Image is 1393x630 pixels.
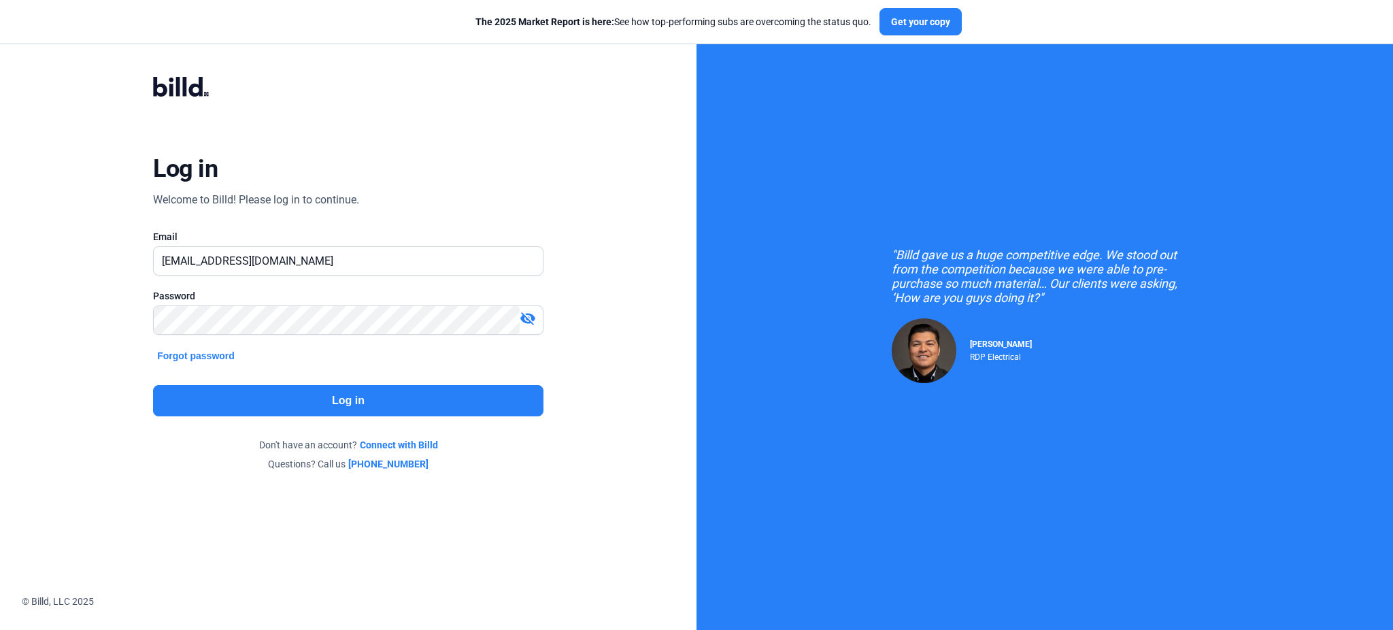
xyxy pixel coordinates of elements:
div: Welcome to Billd! Please log in to continue. [153,192,359,208]
span: [PERSON_NAME] [970,339,1032,349]
button: Log in [153,385,543,416]
a: Connect with Billd [360,438,438,452]
div: Don't have an account? [153,438,543,452]
div: Email [153,230,543,244]
div: Questions? Call us [153,457,543,471]
a: [PHONE_NUMBER] [348,457,429,471]
button: Get your copy [879,8,962,35]
div: "Billd gave us a huge competitive edge. We stood out from the competition because we were able to... [892,248,1198,305]
span: The 2025 Market Report is here: [475,16,614,27]
button: Forgot password [153,348,239,363]
div: Log in [153,154,218,184]
div: RDP Electrical [970,349,1032,362]
mat-icon: visibility_off [520,310,536,327]
div: Password [153,289,543,303]
img: Raul Pacheco [892,318,956,383]
div: See how top-performing subs are overcoming the status quo. [475,15,871,29]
